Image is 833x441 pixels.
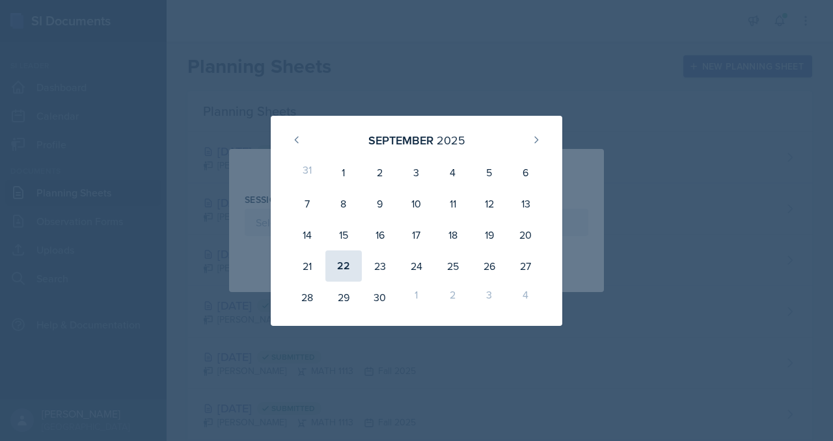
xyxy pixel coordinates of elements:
[325,157,362,188] div: 1
[325,250,362,282] div: 22
[289,250,325,282] div: 21
[362,250,398,282] div: 23
[508,188,544,219] div: 13
[435,282,471,313] div: 2
[435,157,471,188] div: 4
[471,250,508,282] div: 26
[471,219,508,250] div: 19
[398,250,435,282] div: 24
[508,219,544,250] div: 20
[368,131,433,149] div: September
[471,282,508,313] div: 3
[508,157,544,188] div: 6
[435,250,471,282] div: 25
[398,157,435,188] div: 3
[437,131,465,149] div: 2025
[289,157,325,188] div: 31
[471,188,508,219] div: 12
[325,282,362,313] div: 29
[435,219,471,250] div: 18
[362,188,398,219] div: 9
[398,282,435,313] div: 1
[362,282,398,313] div: 30
[398,219,435,250] div: 17
[289,282,325,313] div: 28
[289,188,325,219] div: 7
[362,219,398,250] div: 16
[289,219,325,250] div: 14
[471,157,508,188] div: 5
[435,188,471,219] div: 11
[508,282,544,313] div: 4
[325,219,362,250] div: 15
[362,157,398,188] div: 2
[325,188,362,219] div: 8
[398,188,435,219] div: 10
[508,250,544,282] div: 27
